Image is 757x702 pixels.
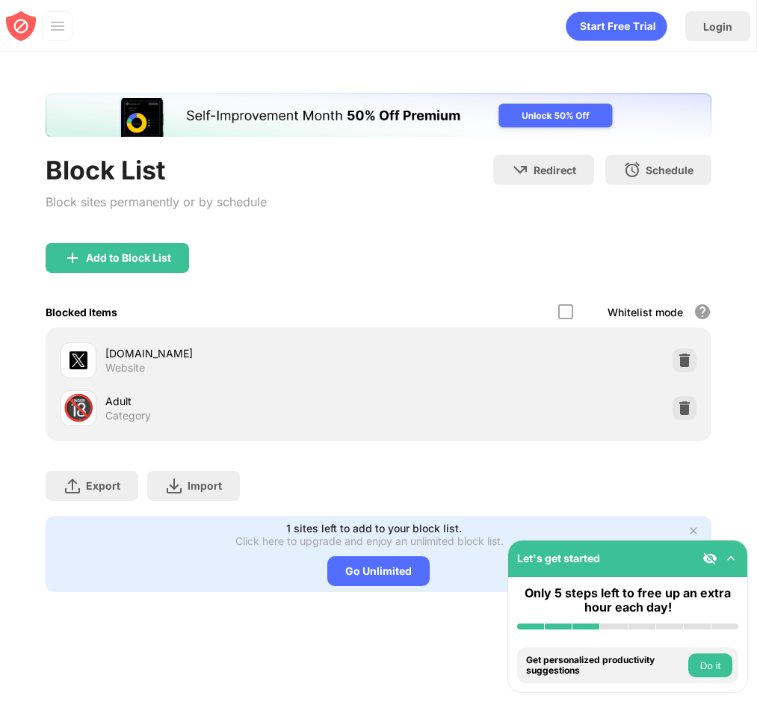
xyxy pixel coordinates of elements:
[534,164,576,176] div: Redirect
[703,20,732,33] div: Login
[86,479,120,492] div: Export
[105,393,379,409] div: Adult
[688,525,699,537] img: x-button.svg
[517,586,738,615] div: Only 5 steps left to free up an extra hour each day!
[46,306,117,318] div: Blocked Items
[46,93,711,137] iframe: Banner
[702,551,717,566] img: eye-not-visible.svg
[723,551,738,566] img: omni-setup-toggle.svg
[46,191,267,213] div: Block sites permanently or by schedule
[608,306,683,318] div: Whitelist mode
[69,351,87,369] img: favicons
[86,252,171,264] div: Add to Block List
[188,479,222,492] div: Import
[46,155,267,185] div: Block List
[63,392,94,423] div: 🔞
[105,409,151,422] div: Category
[566,11,667,41] div: animation
[327,556,430,586] div: Go Unlimited
[235,535,504,547] div: Click here to upgrade and enjoy an unlimited block list.
[286,522,462,535] div: 1 sites left to add to your block list.
[517,552,600,564] div: Let's get started
[526,655,685,677] div: Get personalized productivity suggestions
[105,361,145,375] div: Website
[646,164,693,176] div: Schedule
[105,345,379,361] div: [DOMAIN_NAME]
[6,11,36,41] img: blocksite-icon-red.svg
[688,653,732,677] button: Do it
